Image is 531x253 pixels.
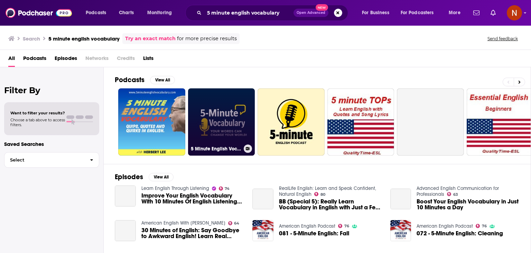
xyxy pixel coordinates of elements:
[117,53,135,67] span: Credits
[225,187,230,190] span: 74
[252,189,273,210] a: BB (Special 5): Really Learn Vocabulary in English with Just a Few Minutes a Day
[10,111,65,115] span: Want to filter your results?
[125,35,176,43] a: Try an exact match
[449,8,460,18] span: More
[81,7,115,18] button: open menu
[297,11,325,15] span: Open Advanced
[279,185,376,197] a: RealLife English: Learn and Speak Confident, Natural English
[149,173,174,181] button: View All
[476,224,487,228] a: 76
[141,193,244,204] a: Improve Your English Vocabulary With 10 Minutes Of English Listening Practice Ep 596
[362,8,389,18] span: For Business
[314,192,325,196] a: 80
[219,186,230,191] a: 74
[396,7,444,18] button: open menu
[150,76,175,84] button: View All
[23,53,46,67] a: Podcasts
[86,8,106,18] span: Podcasts
[115,220,136,241] a: 30 Minutes of English: Say Goodbye to Awkward English! Learn Real American Kitchen Vocabulary
[401,8,434,18] span: For Podcasters
[85,53,109,67] span: Networks
[488,7,499,19] a: Show notifications dropdown
[417,199,520,210] a: Boost Your English Vocabulary in Just 10 Minutes a Day
[8,53,15,67] a: All
[4,85,99,95] h2: Filter By
[485,36,520,42] button: Send feedback
[141,220,225,226] a: American English With Brent
[147,8,172,18] span: Monitoring
[55,53,77,67] a: Episodes
[316,4,328,11] span: New
[507,5,522,20] img: User Profile
[234,222,239,225] span: 64
[4,158,84,162] span: Select
[453,193,458,196] span: 63
[10,117,65,127] span: Choose a tab above to access filters.
[390,189,411,210] a: Boost Your English Vocabulary in Just 10 Minutes a Day
[417,230,503,236] a: 072 - 5-Minute English: Cleaning
[204,7,294,18] input: Search podcasts, credits, & more...
[507,5,522,20] button: Show profile menu
[177,35,237,43] span: for more precise results
[482,225,487,228] span: 76
[471,7,482,19] a: Show notifications dropdown
[188,88,255,156] a: 5 Minute English Vocabulary Show
[115,185,136,207] a: Improve Your English Vocabulary With 10 Minutes Of English Listening Practice Ep 596
[115,76,175,84] a: PodcastsView All
[4,152,99,168] button: Select
[279,199,382,210] a: BB (Special 5): Really Learn Vocabulary in English with Just a Few Minutes a Day
[6,6,72,19] img: Podchaser - Follow, Share and Rate Podcasts
[115,173,143,181] h2: Episodes
[141,227,244,239] a: 30 Minutes of English: Say Goodbye to Awkward English! Learn Real American Kitchen Vocabulary
[320,193,325,196] span: 80
[252,220,273,241] img: 081 - 5-Minute English: Fall
[357,7,398,18] button: open menu
[228,221,240,225] a: 64
[390,220,411,241] img: 072 - 5-Minute English: Cleaning
[447,192,458,196] a: 63
[115,76,145,84] h2: Podcasts
[23,35,40,42] h3: Search
[294,9,328,17] button: Open AdvancedNew
[191,146,241,152] h3: 5 Minute English Vocabulary Show
[344,225,349,228] span: 76
[279,230,349,236] a: 081 - 5-Minute English: Fall
[417,223,473,229] a: American English Podcast
[279,223,335,229] a: American English Podcast
[507,5,522,20] span: Logged in as AdelNBM
[114,7,138,18] a: Charts
[115,173,174,181] a: EpisodesView All
[338,224,349,228] a: 76
[48,35,120,42] h3: 5 minute english vocabulary
[142,7,181,18] button: open menu
[141,185,209,191] a: Learn English Through Listening
[143,53,153,67] a: Lists
[444,7,469,18] button: open menu
[417,185,499,197] a: Advanced English Communication for Professionals
[4,141,99,147] p: Saved Searches
[119,8,134,18] span: Charts
[192,5,355,21] div: Search podcasts, credits, & more...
